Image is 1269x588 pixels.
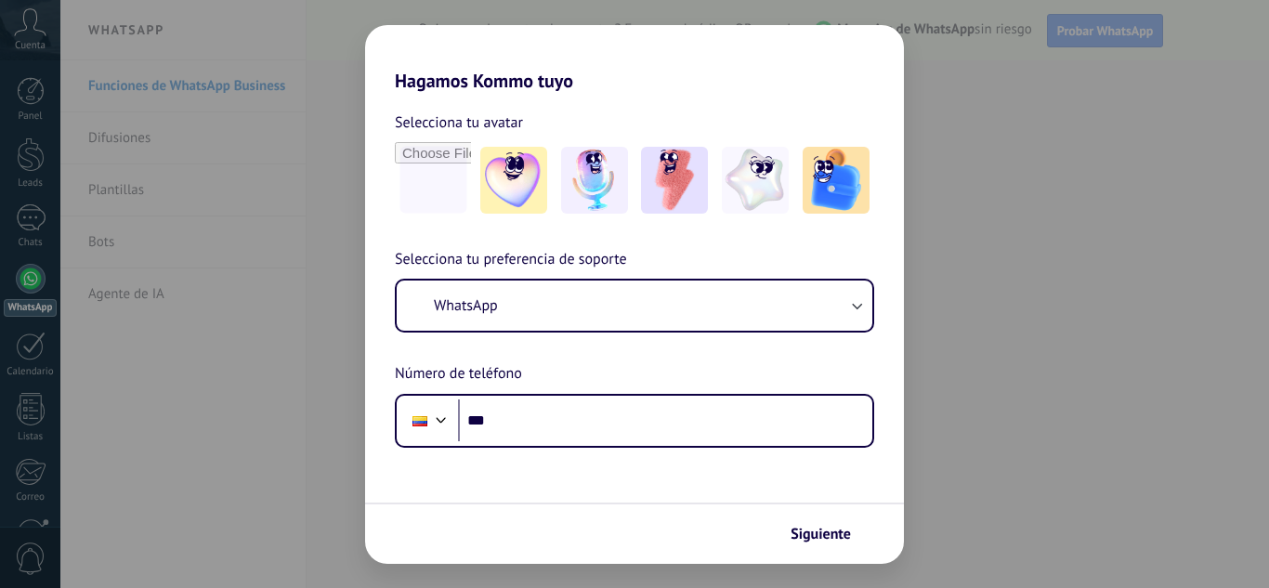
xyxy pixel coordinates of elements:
[803,147,870,214] img: -5.jpeg
[641,147,708,214] img: -3.jpeg
[480,147,547,214] img: -1.jpeg
[791,528,851,541] span: Siguiente
[365,25,904,92] h2: Hagamos Kommo tuyo
[561,147,628,214] img: -2.jpeg
[395,111,523,135] span: Selecciona tu avatar
[395,362,522,386] span: Número de teléfono
[782,518,876,550] button: Siguiente
[434,296,498,315] span: WhatsApp
[402,401,438,440] div: Colombia: + 57
[395,248,627,272] span: Selecciona tu preferencia de soporte
[397,281,872,331] button: WhatsApp
[722,147,789,214] img: -4.jpeg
